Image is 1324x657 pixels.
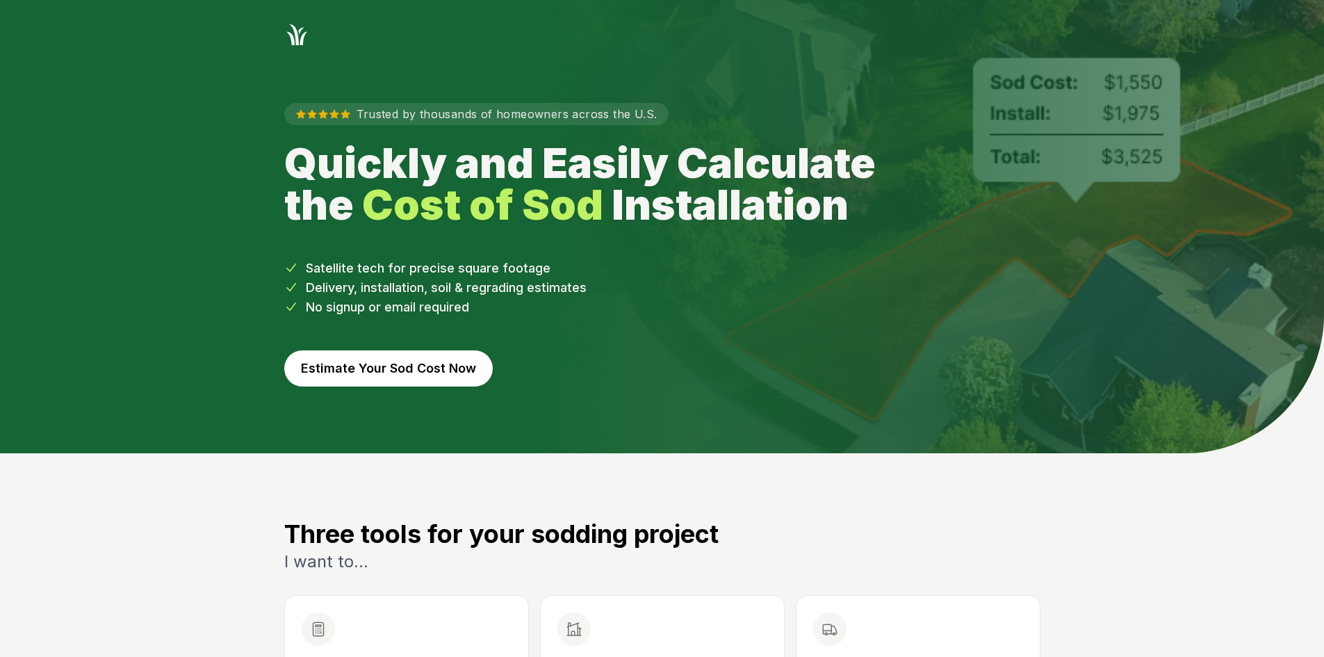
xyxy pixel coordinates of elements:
[284,520,1040,548] h3: Three tools for your sodding project
[527,280,587,295] span: estimates
[284,259,1040,278] li: Satellite tech for precise square footage
[362,179,603,229] strong: Cost of Sod
[284,142,907,225] h1: Quickly and Easily Calculate the Installation
[284,551,1040,573] p: I want to...
[284,350,493,387] button: Estimate Your Sod Cost Now
[284,298,1040,317] li: No signup or email required
[284,278,1040,298] li: Delivery, installation, soil & regrading
[284,103,669,125] p: Trusted by thousands of homeowners across the U.S.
